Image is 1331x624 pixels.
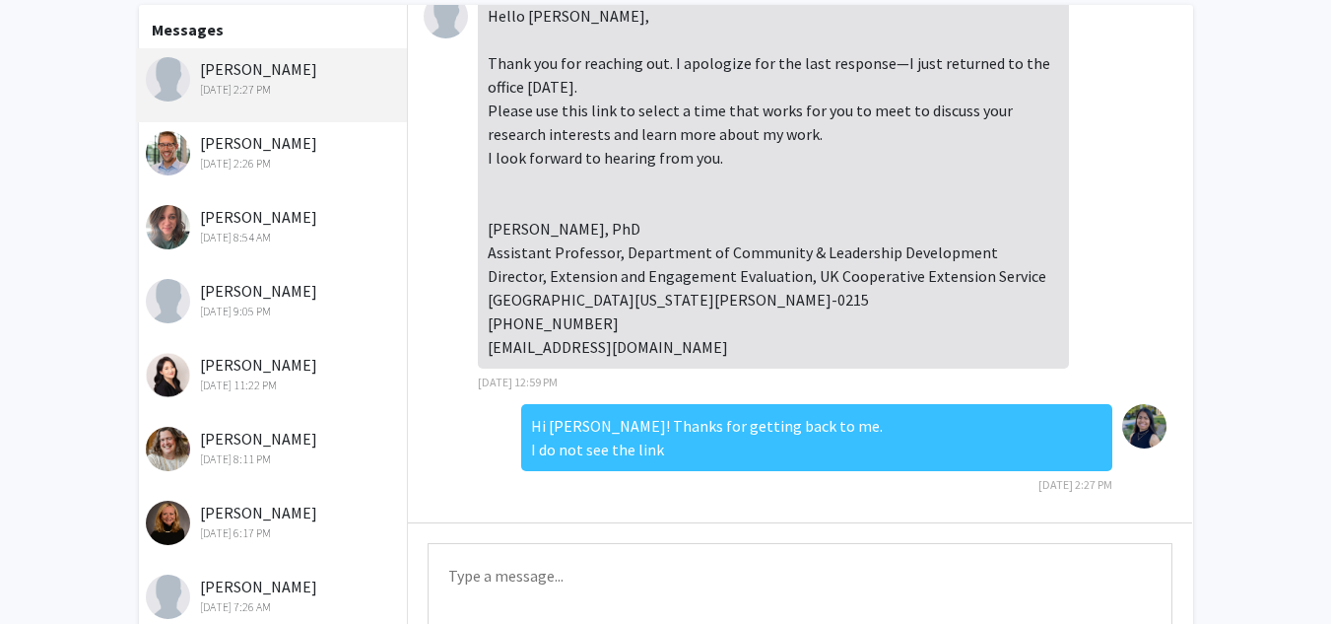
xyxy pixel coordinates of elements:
[146,353,190,397] img: Yeon Jung Kang
[146,501,403,542] div: [PERSON_NAME]
[146,598,403,616] div: [DATE] 7:26 AM
[146,427,190,471] img: Ruth Bryan
[1038,477,1112,492] span: [DATE] 2:27 PM
[146,524,403,542] div: [DATE] 6:17 PM
[152,20,224,39] b: Messages
[146,279,403,320] div: [PERSON_NAME]
[146,57,190,102] img: Omolola Adedokun
[146,427,403,468] div: [PERSON_NAME]
[146,575,403,616] div: [PERSON_NAME]
[521,404,1112,471] div: Hi [PERSON_NAME]! Thanks for getting back to me. I do not see the link
[146,303,403,320] div: [DATE] 9:05 PM
[146,353,403,394] div: [PERSON_NAME]
[146,501,190,545] img: Sarah Hawkins
[146,229,403,246] div: [DATE] 8:54 AM
[146,155,403,173] div: [DATE] 2:26 PM
[146,131,403,173] div: [PERSON_NAME]
[15,535,84,609] iframe: Chat
[146,451,403,468] div: [DATE] 8:11 PM
[1122,404,1166,449] img: Fabiola Cadenas
[146,81,403,99] div: [DATE] 2:27 PM
[146,57,403,99] div: [PERSON_NAME]
[146,279,190,323] img: Yanira Paz
[146,575,190,619] img: Lauren Cagle
[146,377,403,394] div: [DATE] 11:22 PM
[146,205,403,246] div: [PERSON_NAME]
[146,131,190,175] img: Spencer Greenhalgh
[146,205,190,249] img: Adriane Grumbein
[478,375,558,389] span: [DATE] 12:59 PM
